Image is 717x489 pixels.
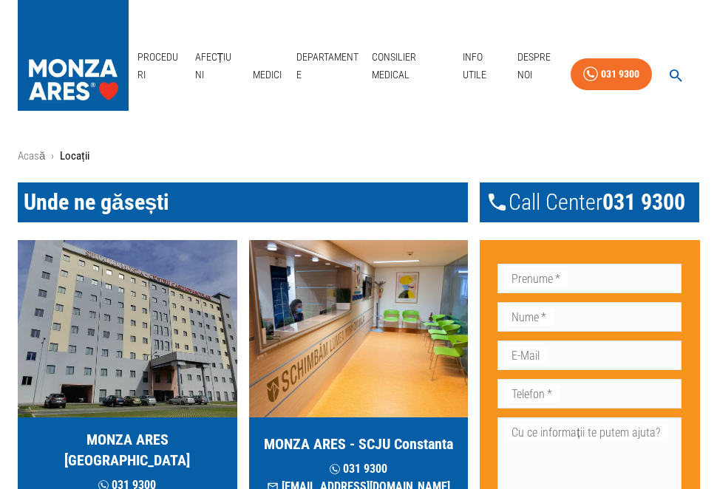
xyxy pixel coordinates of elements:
[457,42,512,90] a: Info Utile
[512,42,571,90] a: Despre Noi
[290,42,366,90] a: Departamente
[132,42,189,90] a: Proceduri
[189,42,244,90] a: Afecțiuni
[480,182,699,222] div: Call Center
[18,240,237,417] img: MONZA ARES Bucuresti
[366,42,457,90] a: Consilier Medical
[18,148,699,165] nav: breadcrumb
[18,149,45,163] a: Acasă
[571,58,652,90] a: 031 9300
[60,148,89,165] p: Locații
[264,434,453,454] h5: MONZA ARES - SCJU Constanta
[267,460,450,478] p: 031 9300
[243,60,290,90] a: Medici
[30,429,225,471] h5: MONZA ARES [GEOGRAPHIC_DATA]
[602,188,685,216] span: 031 9300
[601,65,639,83] div: 031 9300
[51,148,54,165] li: ›
[249,240,469,417] img: MONZA ARES Constanta
[24,189,169,215] span: Unde ne găsești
